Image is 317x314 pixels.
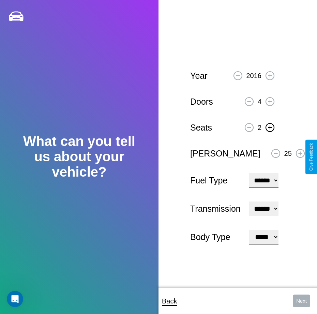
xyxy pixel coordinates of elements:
p: Back [162,295,177,307]
div: Give Feedback [309,143,314,171]
p: 2 [258,121,261,134]
p: Body Type [190,229,242,245]
p: 4 [258,95,261,108]
iframe: Intercom live chat [7,291,23,307]
p: 25 [284,147,292,160]
h2: What can you tell us about your vehicle? [16,134,143,180]
p: Seats [190,120,212,135]
p: 2016 [246,70,262,82]
p: Fuel Type [190,173,242,188]
button: Next [293,295,310,307]
p: Doors [190,94,213,109]
p: Year [190,68,208,84]
p: Transmission [190,201,242,216]
p: [PERSON_NAME] [190,146,260,161]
